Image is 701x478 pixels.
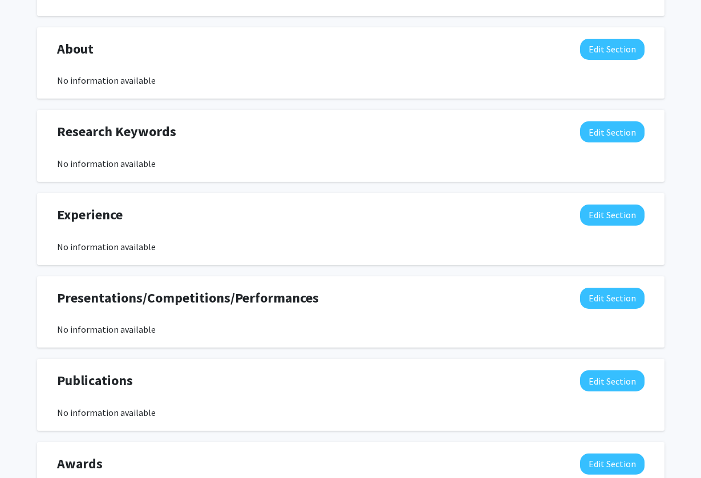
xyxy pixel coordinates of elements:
button: Edit Research Keywords [580,121,645,142]
span: Research Keywords [57,121,176,142]
div: No information available [57,240,645,254]
button: Edit About [580,39,645,60]
iframe: Chat [9,427,48,469]
button: Edit Presentations/Competitions/Performances [580,288,645,309]
span: Publications [57,370,133,391]
span: Awards [57,454,103,474]
div: No information available [57,73,645,87]
span: About [57,39,94,59]
button: Edit Awards [580,454,645,475]
button: Edit Experience [580,205,645,226]
div: No information available [57,406,645,419]
div: No information available [57,157,645,170]
div: No information available [57,322,645,336]
span: Experience [57,205,123,225]
span: Presentations/Competitions/Performances [57,288,319,308]
button: Edit Publications [580,370,645,391]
